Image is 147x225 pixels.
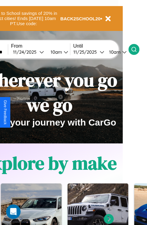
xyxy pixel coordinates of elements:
div: 11 / 24 / 2025 [13,49,39,55]
div: 10am [48,49,64,55]
button: 10am [104,49,129,55]
label: From [11,43,70,49]
button: 10am [46,49,70,55]
button: 11/24/2025 [11,49,46,55]
label: Until [73,43,129,49]
div: 10am [106,49,122,55]
div: Give Feedback [3,100,7,125]
iframe: Intercom live chat [6,204,21,219]
div: 11 / 25 / 2025 [73,49,100,55]
b: BACK2SCHOOL20 [60,16,101,21]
